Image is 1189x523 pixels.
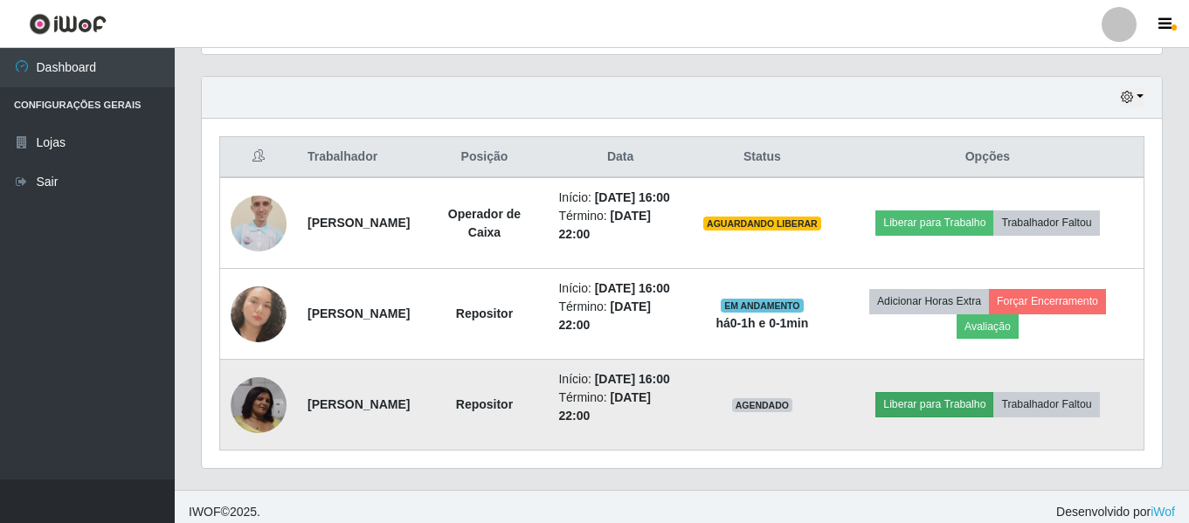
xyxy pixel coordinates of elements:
time: [DATE] 16:00 [595,281,670,295]
span: IWOF [189,505,221,519]
th: Data [548,137,692,178]
span: © 2025 . [189,503,260,521]
button: Trabalhador Faltou [993,210,1099,235]
th: Trabalhador [297,137,420,178]
time: [DATE] 16:00 [595,372,670,386]
button: Liberar para Trabalho [875,392,993,416]
th: Opções [832,137,1144,178]
strong: há 0-1 h e 0-1 min [715,316,808,330]
button: Avaliação [957,314,1019,339]
button: Liberar para Trabalho [875,210,993,235]
li: Início: [558,279,681,298]
li: Início: [558,370,681,389]
strong: Operador de Caixa [448,207,521,239]
img: CoreUI Logo [29,13,107,35]
span: EM ANDAMENTO [721,299,804,313]
strong: Repositor [456,397,513,411]
img: 1672088363054.jpeg [231,185,287,260]
button: Forçar Encerramento [989,289,1106,313]
img: 1754776232793.jpeg [231,286,287,342]
li: Início: [558,189,681,207]
a: iWof [1151,505,1175,519]
span: AGENDADO [732,398,793,412]
button: Trabalhador Faltou [993,392,1099,416]
time: [DATE] 16:00 [595,190,670,204]
li: Término: [558,389,681,425]
strong: [PERSON_NAME] [308,306,410,320]
button: Adicionar Horas Extra [869,289,989,313]
span: AGUARDANDO LIBERAR [703,217,821,231]
span: Desenvolvido por [1056,503,1175,521]
li: Término: [558,207,681,244]
strong: [PERSON_NAME] [308,216,410,230]
th: Status [693,137,832,178]
strong: [PERSON_NAME] [308,397,410,411]
th: Posição [420,137,548,178]
strong: Repositor [456,306,513,320]
li: Término: [558,298,681,334]
img: 1755965630381.jpeg [231,377,287,433]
